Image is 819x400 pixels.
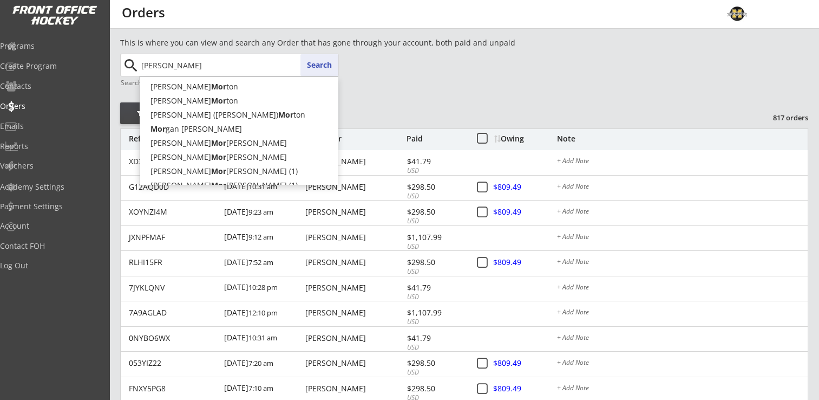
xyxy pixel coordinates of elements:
div: [PERSON_NAME] [305,309,404,317]
p: [PERSON_NAME] ton [140,94,338,108]
button: Search [300,54,338,76]
div: [PERSON_NAME] [305,385,404,392]
font: 10:31 am [248,182,277,191]
div: Organizer [305,135,404,143]
div: Reference # [129,135,217,143]
div: [DATE] [224,226,303,250]
div: USD [407,293,465,302]
div: [DATE] [224,301,303,326]
div: + Add Note [557,259,808,267]
div: 7JYKLQNV [129,284,218,292]
div: $298.50 [407,359,465,367]
div: [PERSON_NAME] [305,284,404,292]
div: + Add Note [557,234,808,242]
div: $1,107.99 [407,309,465,317]
div: USD [407,343,465,352]
strong: Mor [211,152,226,162]
input: Start typing name... [139,54,338,76]
div: RLHI15FR [129,259,218,266]
div: 817 orders [752,113,808,122]
div: $809.49 [493,183,556,191]
div: This is where you can view and search any Order that has gone through your account, both paid and... [120,37,577,48]
div: [PERSON_NAME] [305,183,404,191]
font: 7:10 am [248,383,273,393]
div: $298.50 [407,183,465,191]
div: + Add Note [557,309,808,318]
button: search [122,57,140,74]
div: $41.79 [407,158,465,165]
div: + Add Note [557,284,808,293]
div: $41.79 [407,284,465,292]
div: USD [407,318,465,327]
div: [PERSON_NAME] [305,234,404,241]
div: XOYNZI4M [129,208,218,216]
div: [DATE] [224,201,303,225]
strong: Mor [211,138,226,148]
div: + Add Note [557,158,808,166]
div: $809.49 [493,385,556,392]
div: + Add Note [557,183,808,192]
font: 10:28 pm [248,282,278,292]
strong: Mor [211,180,226,190]
p: [PERSON_NAME] [PERSON_NAME] [140,136,338,150]
div: + Add Note [557,385,808,393]
div: $298.50 [407,208,465,216]
div: 053YIZ22 [129,359,218,367]
div: Owing [494,135,556,143]
div: USD [407,267,465,276]
p: gan [PERSON_NAME] [140,122,338,136]
strong: Mor [211,95,226,106]
p: [PERSON_NAME] [PERSON_NAME] [140,150,338,164]
div: $298.50 [407,385,465,392]
div: 7A9AGLAD [129,309,218,317]
div: [PERSON_NAME] [305,158,404,165]
div: G12AQD0D [129,183,218,191]
p: [PERSON_NAME] ([PERSON_NAME]) ton [140,108,338,122]
div: $298.50 [407,259,465,266]
strong: Mor [211,81,226,92]
div: 0NYBO6WX [129,334,218,342]
div: [PERSON_NAME] [305,334,404,342]
p: [PERSON_NAME] [PERSON_NAME] (1) [140,164,338,178]
div: $809.49 [493,259,556,266]
div: Search by [121,79,152,86]
div: FNXY5PG8 [129,385,218,392]
div: + Add Note [557,334,808,343]
font: 12:10 pm [248,308,278,318]
div: USD [407,368,465,377]
p: [PERSON_NAME] ton [140,80,338,94]
div: XD358FUU [129,158,218,165]
div: [PERSON_NAME] [305,359,404,367]
font: 7:20 am [248,358,273,368]
div: JXNPFMAF [129,234,218,241]
div: USD [407,192,465,201]
div: [DATE] [224,327,303,351]
div: $809.49 [493,208,556,216]
div: Paid [407,135,465,143]
div: + Add Note [557,359,808,368]
font: 9:23 am [248,207,273,217]
div: Note [557,135,808,143]
p: [PERSON_NAME] [PERSON_NAME] (1) [140,178,338,192]
div: [PERSON_NAME] [305,259,404,266]
strong: Mor [278,109,293,120]
div: $1,107.99 [407,234,465,241]
strong: Mor [150,124,166,134]
font: 7:52 am [248,257,273,267]
div: USD [407,242,465,251]
div: $809.49 [493,359,556,367]
div: [DATE] [224,352,303,376]
div: [DATE] [224,276,303,301]
div: [DATE] [224,251,303,275]
div: [DATE] [224,176,303,200]
font: 9:12 am [248,232,273,242]
div: + Add Note [557,208,808,217]
div: USD [407,217,465,226]
div: $41.79 [407,334,465,342]
font: 10:31 am [248,333,277,343]
strong: Mor [211,166,226,176]
div: [PERSON_NAME] [305,208,404,216]
div: Filter [120,108,182,119]
div: USD [407,166,465,176]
